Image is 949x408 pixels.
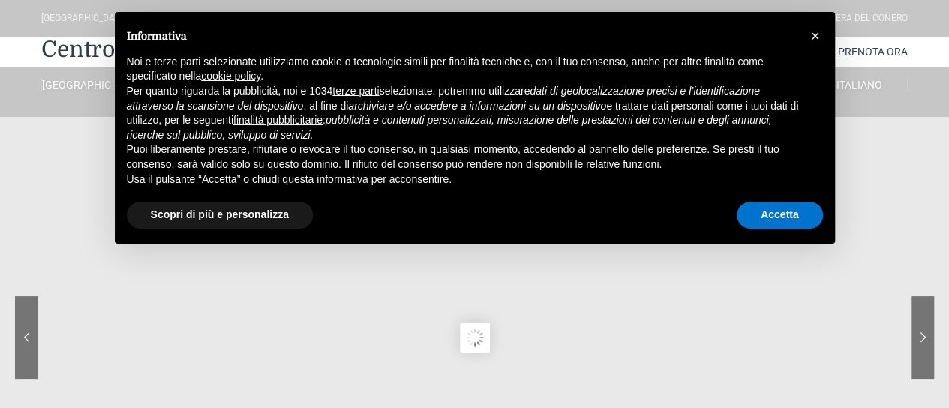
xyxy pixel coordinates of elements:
[201,70,260,82] a: cookie policy
[127,85,760,112] em: dati di geolocalizzazione precisi e l’identificazione attraverso la scansione del dispositivo
[820,11,908,25] div: Riviera Del Conero
[41,34,331,64] a: Centro Vacanze De Angelis
[127,114,772,141] em: pubblicità e contenuti personalizzati, misurazione delle prestazioni dei contenuti e degli annunc...
[348,100,606,112] em: archiviare e/o accedere a informazioni su un dispositivo
[811,28,820,44] span: ×
[737,202,823,229] button: Accetta
[127,202,313,229] button: Scopri di più e personalizza
[127,84,799,142] p: Per quanto riguarda la pubblicità, noi e 1034 selezionate, potremmo utilizzare , al fine di e tra...
[803,24,827,48] button: Chiudi questa informativa
[127,142,799,172] p: Puoi liberamente prestare, rifiutare o revocare il tuo consenso, in qualsiasi momento, accedendo ...
[127,55,799,84] p: Noi e terze parti selezionate utilizziamo cookie o tecnologie simili per finalità tecniche e, con...
[41,11,128,25] div: [GEOGRAPHIC_DATA]
[836,79,882,91] span: Italiano
[838,37,908,67] a: Prenota Ora
[812,78,908,91] a: Italiano
[233,113,323,128] button: finalità pubblicitarie
[127,30,799,43] h2: Informativa
[41,78,137,91] a: [GEOGRAPHIC_DATA]
[127,172,799,187] p: Usa il pulsante “Accetta” o chiudi questa informativa per acconsentire.
[332,84,379,99] button: terze parti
